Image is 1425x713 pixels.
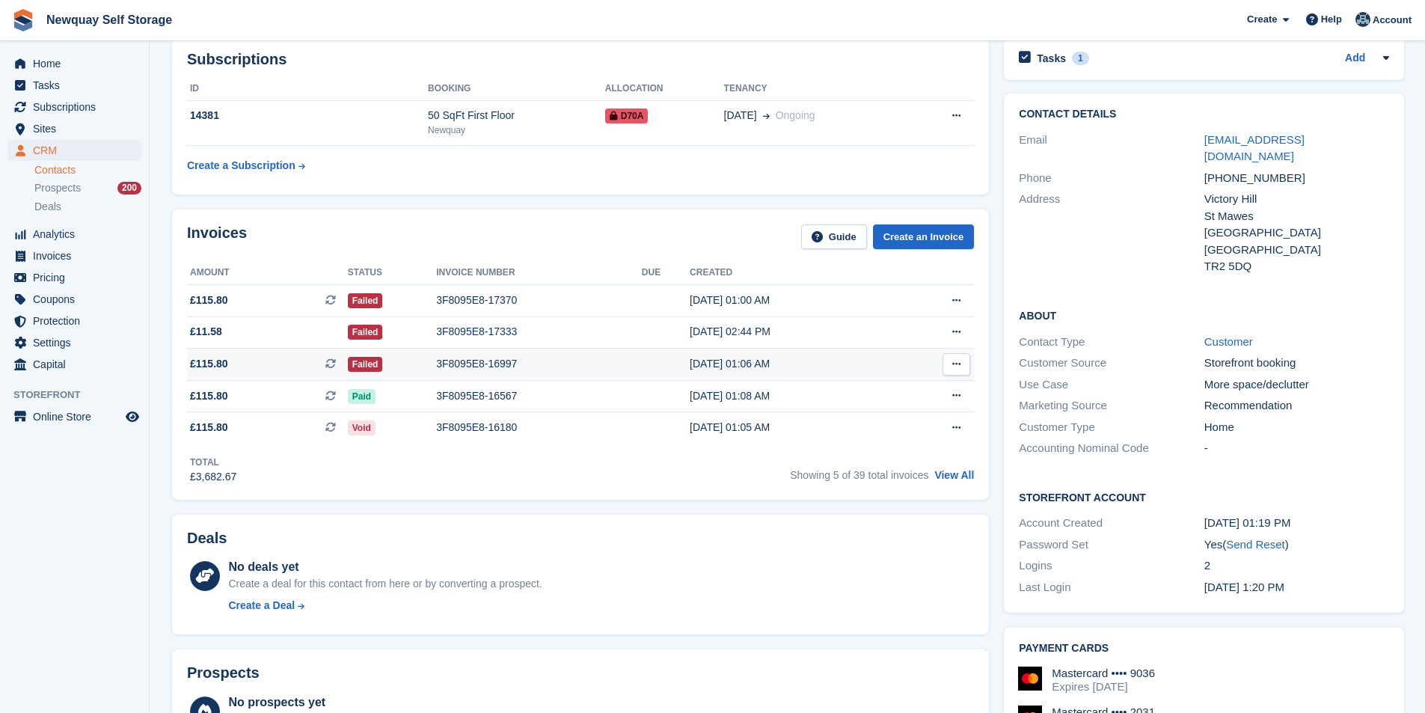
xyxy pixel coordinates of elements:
[13,388,149,403] span: Storefront
[33,53,123,74] span: Home
[187,664,260,682] h2: Prospects
[1204,376,1389,394] div: More space/declutter
[190,469,236,485] div: £3,682.67
[228,576,542,592] div: Create a deal for this contact from here or by converting a prospect.
[33,140,123,161] span: CRM
[1321,12,1342,27] span: Help
[605,108,649,123] span: D70A
[228,558,542,576] div: No deals yet
[428,77,605,101] th: Booking
[187,224,247,249] h2: Invoices
[187,77,428,101] th: ID
[1204,133,1305,163] a: [EMAIL_ADDRESS][DOMAIN_NAME]
[33,245,123,266] span: Invoices
[1204,419,1389,436] div: Home
[1204,335,1253,348] a: Customer
[690,420,895,435] div: [DATE] 01:05 AM
[7,53,141,74] a: menu
[33,224,123,245] span: Analytics
[1204,208,1389,225] div: St Mawes
[1355,12,1370,27] img: Colette Pearce
[34,181,81,195] span: Prospects
[1204,258,1389,275] div: TR2 5DQ
[1037,52,1066,65] h2: Tasks
[123,408,141,426] a: Preview store
[1052,667,1155,680] div: Mastercard •••• 9036
[348,389,376,404] span: Paid
[642,261,690,285] th: Due
[1019,579,1204,596] div: Last Login
[190,388,228,404] span: £115.80
[1019,191,1204,275] div: Address
[187,158,295,174] div: Create a Subscription
[1019,307,1389,322] h2: About
[40,7,178,32] a: Newquay Self Storage
[34,200,61,214] span: Deals
[690,324,895,340] div: [DATE] 02:44 PM
[33,354,123,375] span: Capital
[1019,536,1204,554] div: Password Set
[1345,50,1365,67] a: Add
[1019,170,1204,187] div: Phone
[690,356,895,372] div: [DATE] 01:06 AM
[1204,536,1389,554] div: Yes
[33,118,123,139] span: Sites
[7,267,141,288] a: menu
[1226,538,1284,551] a: Send Reset
[228,598,542,613] a: Create a Deal
[428,108,605,123] div: 50 SqFt First Floor
[1204,581,1284,593] time: 2023-02-12 13:20:28 UTC
[690,293,895,308] div: [DATE] 01:00 AM
[33,332,123,353] span: Settings
[1204,440,1389,457] div: -
[190,324,222,340] span: £11.58
[7,224,141,245] a: menu
[1222,538,1288,551] span: ( )
[436,388,642,404] div: 3F8095E8-16567
[1204,242,1389,259] div: [GEOGRAPHIC_DATA]
[33,97,123,117] span: Subscriptions
[934,469,974,481] a: View All
[33,289,123,310] span: Coupons
[1204,170,1389,187] div: [PHONE_NUMBER]
[436,293,642,308] div: 3F8095E8-17370
[1019,515,1204,532] div: Account Created
[7,97,141,117] a: menu
[1204,557,1389,575] div: 2
[873,224,975,249] a: Create an Invoice
[790,469,928,481] span: Showing 5 of 39 total invoices
[1052,680,1155,694] div: Expires [DATE]
[348,357,383,372] span: Failed
[187,51,974,68] h2: Subscriptions
[1019,440,1204,457] div: Accounting Nominal Code
[1019,355,1204,372] div: Customer Source
[34,199,141,215] a: Deals
[190,293,228,308] span: £115.80
[34,163,141,177] a: Contacts
[1019,334,1204,351] div: Contact Type
[801,224,867,249] a: Guide
[428,123,605,137] div: Newquay
[1019,108,1389,120] h2: Contact Details
[1204,224,1389,242] div: [GEOGRAPHIC_DATA]
[117,182,141,195] div: 200
[436,324,642,340] div: 3F8095E8-17333
[1204,397,1389,414] div: Recommendation
[7,310,141,331] a: menu
[348,420,376,435] span: Void
[1019,397,1204,414] div: Marketing Source
[7,118,141,139] a: menu
[436,356,642,372] div: 3F8095E8-16997
[7,332,141,353] a: menu
[1018,667,1042,691] img: Mastercard Logo
[605,77,724,101] th: Allocation
[33,310,123,331] span: Protection
[33,267,123,288] span: Pricing
[1204,191,1389,208] div: Victory Hill
[190,356,228,372] span: £115.80
[7,245,141,266] a: menu
[1072,52,1089,65] div: 1
[724,108,757,123] span: [DATE]
[1019,419,1204,436] div: Customer Type
[7,75,141,96] a: menu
